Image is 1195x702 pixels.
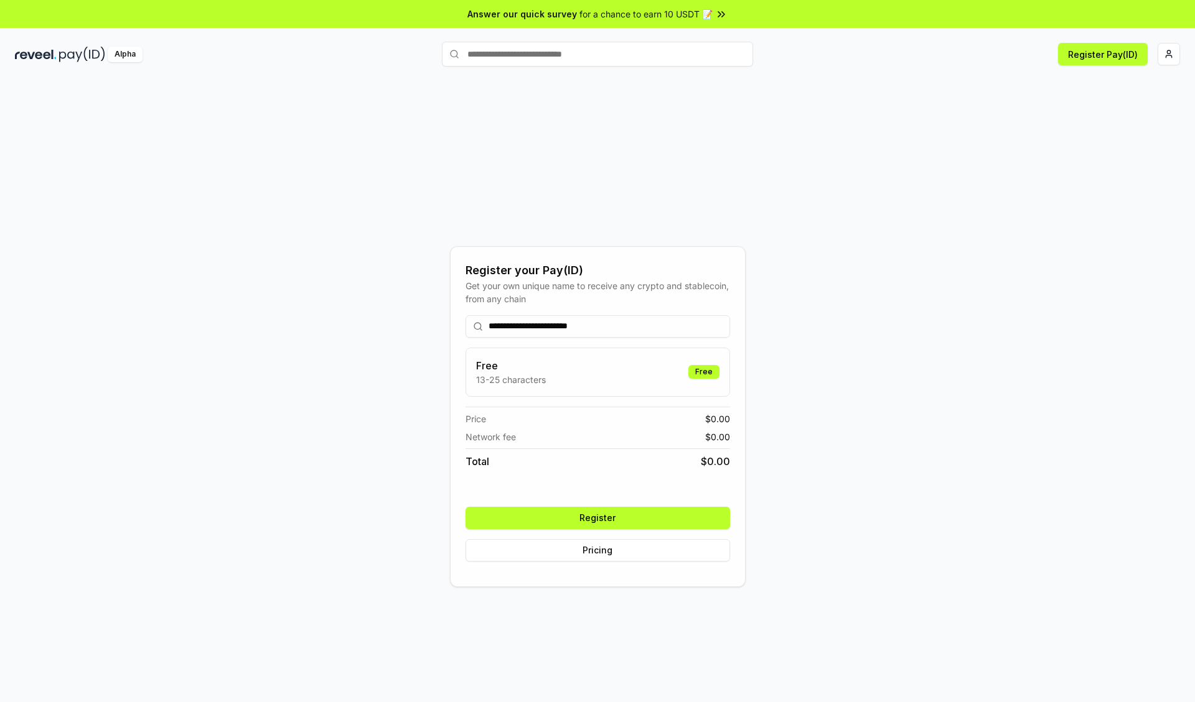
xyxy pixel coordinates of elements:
[466,430,516,443] span: Network fee
[59,47,105,62] img: pay_id
[466,262,730,279] div: Register your Pay(ID)
[466,539,730,561] button: Pricing
[688,365,719,379] div: Free
[466,507,730,529] button: Register
[476,358,546,373] h3: Free
[466,454,489,469] span: Total
[701,454,730,469] span: $ 0.00
[579,7,713,21] span: for a chance to earn 10 USDT 📝
[466,279,730,305] div: Get your own unique name to receive any crypto and stablecoin, from any chain
[705,412,730,425] span: $ 0.00
[108,47,143,62] div: Alpha
[705,430,730,443] span: $ 0.00
[476,373,546,386] p: 13-25 characters
[1058,43,1148,65] button: Register Pay(ID)
[467,7,577,21] span: Answer our quick survey
[15,47,57,62] img: reveel_dark
[466,412,486,425] span: Price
